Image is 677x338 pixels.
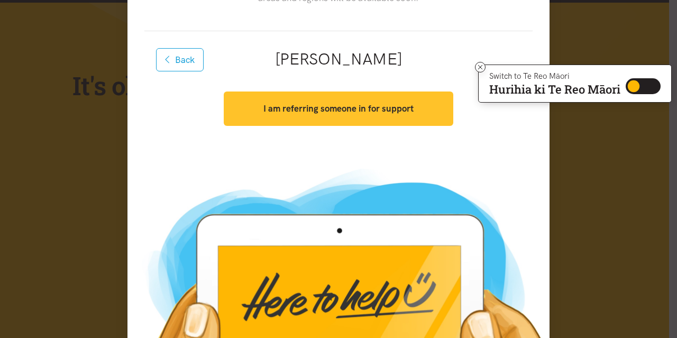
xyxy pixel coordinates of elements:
[156,48,204,71] button: Back
[489,85,620,94] p: Hurihia ki Te Reo Māori
[224,92,453,126] button: I am referring someone in for support
[489,73,620,79] p: Switch to Te Reo Māori
[161,48,516,70] h2: [PERSON_NAME]
[263,103,414,114] strong: I am referring someone in for support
